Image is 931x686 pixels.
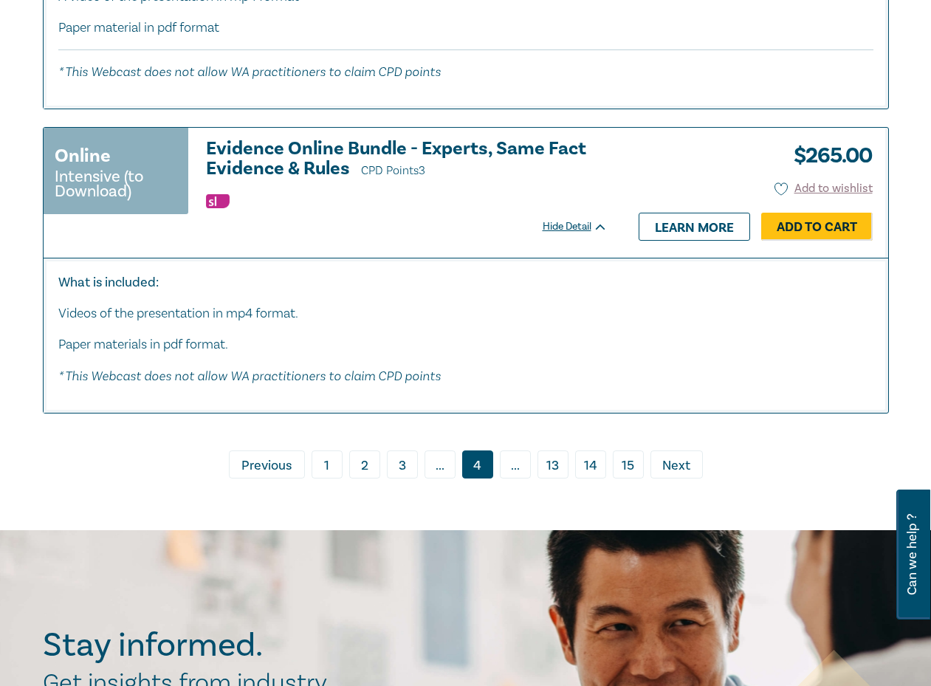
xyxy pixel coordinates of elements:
[575,450,606,479] a: 14
[537,450,568,479] a: 13
[500,450,531,479] span: ...
[55,169,177,199] small: Intensive (to Download)
[650,450,703,479] a: Next
[462,450,493,479] a: 4
[761,213,873,241] a: Add to Cart
[361,163,425,178] span: CPD Points 3
[613,450,644,479] a: 15
[312,450,343,479] a: 1
[206,194,230,208] img: Substantive Law
[58,18,873,38] p: Paper material in pdf format
[58,304,873,323] p: Videos of the presentation in mp4 format.
[55,143,111,169] h3: Online
[206,139,608,181] a: Evidence Online Bundle - Experts, Same Fact Evidence & Rules CPD Points3
[905,498,919,611] span: Can we help ?
[206,139,608,181] h3: Evidence Online Bundle - Experts, Same Fact Evidence & Rules
[387,450,418,479] a: 3
[58,64,441,79] em: * This Webcast does not allow WA practitioners to claim CPD points
[783,139,873,173] h3: $ 265.00
[58,368,441,383] em: * This Webcast does not allow WA practitioners to claim CPD points
[349,450,380,479] a: 2
[543,219,624,234] div: Hide Detail
[425,450,456,479] span: ...
[241,456,292,476] span: Previous
[58,274,159,291] strong: What is included:
[43,626,391,665] h2: Stay informed.
[639,213,750,241] a: Learn more
[229,450,305,479] a: Previous
[774,180,873,197] button: Add to wishlist
[662,456,690,476] span: Next
[58,335,873,354] p: Paper materials in pdf format.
